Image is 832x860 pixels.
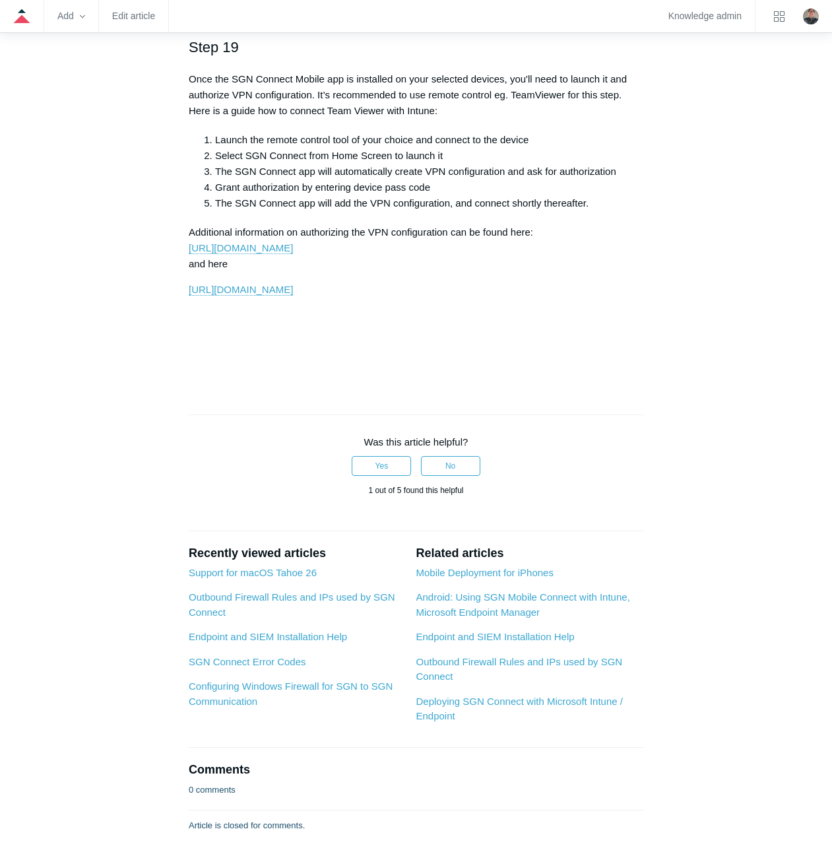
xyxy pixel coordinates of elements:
span: Was this article helpful? [364,436,468,447]
a: [URL][DOMAIN_NAME] [189,242,293,254]
a: Endpoint and SIEM Installation Help [416,631,574,642]
a: SGN Connect Error Codes [189,656,306,667]
a: Support for macOS Tahoe 26 [189,567,317,578]
p: 0 comments [189,783,236,797]
button: This article was helpful [352,456,411,476]
p: Additional information on authorizing the VPN configuration can be found here: and here [189,224,643,272]
a: Mobile Deployment for iPhones [416,567,553,578]
li: Launch the remote control tool of your choice and connect to the device [215,132,643,148]
a: Endpoint and SIEM Installation Help [189,631,347,642]
a: Outbound Firewall Rules and IPs used by SGN Connect [189,591,395,618]
a: Knowledge admin [668,13,742,20]
span: 1 out of 5 found this helpful [368,486,463,495]
a: [URL][DOMAIN_NAME] [189,284,293,296]
h2: Comments [189,761,643,779]
zd-hc-trigger: Click your profile icon to open the profile menu [803,9,819,24]
h2: Step 19 [189,36,643,59]
button: This article was not helpful [421,456,480,476]
li: The SGN Connect app will automatically create VPN configuration and ask for authorization [215,164,643,180]
a: Android: Using SGN Mobile Connect with Intune, Microsoft Endpoint Manager [416,591,629,618]
h2: Recently viewed articles [189,545,403,562]
li: The SGN Connect app will add the VPN configuration, and connect shortly thereafter. [215,195,643,211]
a: Outbound Firewall Rules and IPs used by SGN Connect [416,656,622,682]
p: Article is closed for comments. [189,819,305,832]
li: Select SGN Connect from Home Screen to launch it [215,148,643,164]
zd-hc-trigger: Add [57,13,85,20]
a: Deploying SGN Connect with Microsoft Intune / Endpoint [416,696,622,722]
p: Once the SGN Connect Mobile app is installed on your selected devices, you'll need to launch it a... [189,71,643,119]
a: Configuring Windows Firewall for SGN to SGN Communication [189,680,393,707]
a: Edit article [112,13,155,20]
img: user avatar [803,9,819,24]
h2: Related articles [416,545,643,562]
li: Grant authorization by entering device pass code [215,180,643,195]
